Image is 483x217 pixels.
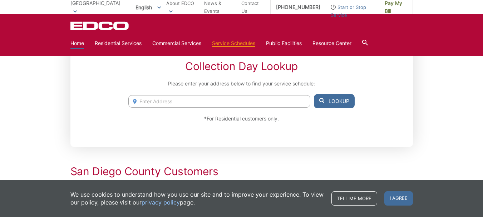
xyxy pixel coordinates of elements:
[152,39,201,47] a: Commercial Services
[70,165,413,178] h2: San Diego County Customers
[128,95,310,108] input: Enter Address
[130,1,166,13] span: English
[331,191,377,206] a: Tell me more
[128,115,354,123] p: *For Residential customers only.
[312,39,351,47] a: Resource Center
[70,21,130,30] a: EDCD logo. Return to the homepage.
[70,39,84,47] a: Home
[142,198,180,206] a: privacy policy
[70,191,324,206] p: We use cookies to understand how you use our site and to improve your experience. To view our pol...
[128,80,354,88] p: Please enter your address below to find your service schedule:
[95,39,142,47] a: Residential Services
[128,60,354,73] h2: Collection Day Lookup
[212,39,255,47] a: Service Schedules
[266,39,302,47] a: Public Facilities
[314,94,355,108] button: Lookup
